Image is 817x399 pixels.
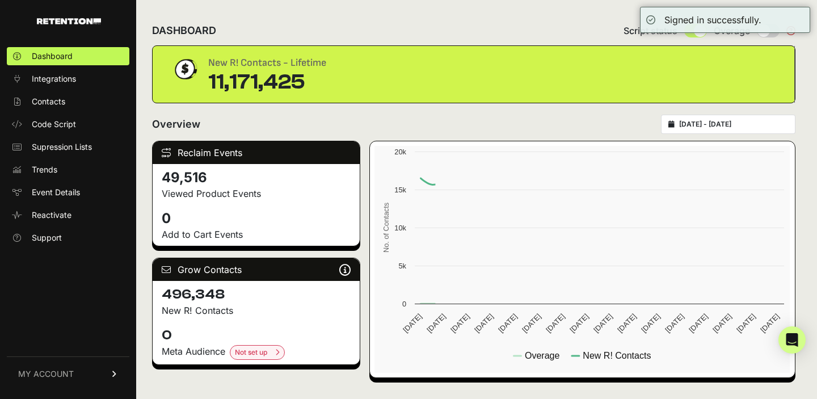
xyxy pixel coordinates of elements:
a: Support [7,229,129,247]
a: Code Script [7,115,129,133]
text: New R! Contacts [583,351,651,360]
div: Grow Contacts [153,258,360,281]
text: [DATE] [449,312,471,334]
div: Open Intercom Messenger [778,326,806,354]
text: [DATE] [402,312,424,334]
text: [DATE] [711,312,734,334]
a: Supression Lists [7,138,129,156]
h2: Overview [152,116,200,132]
span: Code Script [32,119,76,130]
span: Reactivate [32,209,71,221]
h2: DASHBOARD [152,23,216,39]
span: Integrations [32,73,76,85]
text: [DATE] [640,312,662,334]
text: 15k [395,186,407,194]
span: Supression Lists [32,141,92,153]
text: [DATE] [521,312,543,334]
text: [DATE] [616,312,638,334]
h4: 496,348 [162,285,351,304]
a: MY ACCOUNT [7,356,129,391]
span: Trends [32,164,57,175]
h4: 0 [162,209,351,228]
p: New R! Contacts [162,304,351,317]
span: Script status [624,24,677,37]
p: Viewed Product Events [162,187,351,200]
div: Signed in successfully. [664,13,761,27]
text: [DATE] [664,312,686,334]
span: MY ACCOUNT [18,368,74,380]
text: [DATE] [545,312,567,334]
text: [DATE] [426,312,448,334]
span: Event Details [32,187,80,198]
text: No. of Contacts [382,203,391,253]
span: Dashboard [32,51,73,62]
text: [DATE] [688,312,710,334]
div: Reclaim Events [153,141,360,164]
div: New R! Contacts - Lifetime [208,55,326,71]
text: 0 [402,300,406,308]
text: [DATE] [735,312,757,334]
text: [DATE] [592,312,614,334]
text: [DATE] [568,312,591,334]
a: Integrations [7,70,129,88]
a: Event Details [7,183,129,201]
img: Retention.com [37,18,101,24]
text: Overage [525,351,559,360]
a: Trends [7,161,129,179]
span: Support [32,232,62,243]
text: [DATE] [497,312,519,334]
text: 5k [399,262,407,270]
a: Contacts [7,93,129,111]
text: [DATE] [473,312,495,334]
h4: 0 [162,326,351,345]
span: Contacts [32,96,65,107]
a: Dashboard [7,47,129,65]
text: 20k [395,148,407,156]
text: 10k [395,224,407,232]
img: dollar-coin-05c43ed7efb7bc0c12610022525b4bbbb207c7efeef5aecc26f025e68dcafac9.png [171,55,199,83]
h4: 49,516 [162,169,351,187]
p: Add to Cart Events [162,228,351,241]
div: Meta Audience [162,345,351,360]
div: 11,171,425 [208,71,326,94]
text: [DATE] [759,312,781,334]
a: Reactivate [7,206,129,224]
